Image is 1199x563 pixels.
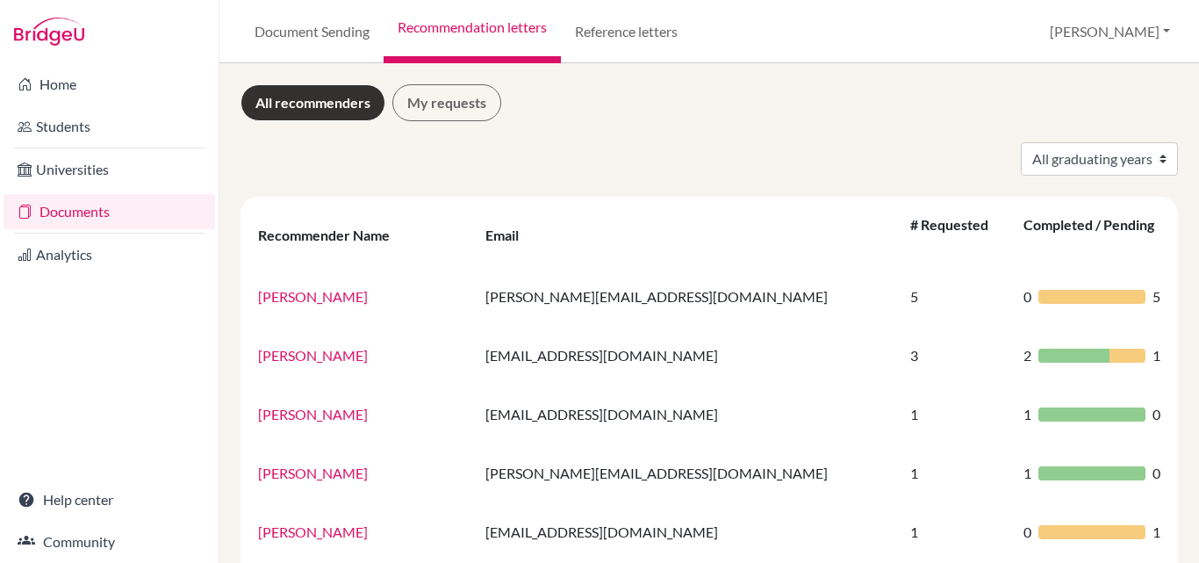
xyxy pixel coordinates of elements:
span: 1 [1152,522,1160,543]
td: 3 [900,326,1012,385]
a: [PERSON_NAME] [258,347,368,364]
td: [PERSON_NAME][EMAIL_ADDRESS][DOMAIN_NAME] [475,444,900,502]
a: [PERSON_NAME] [258,465,368,481]
a: Analytics [4,237,215,272]
img: Bridge-U [14,18,84,46]
div: Recommender Name [258,227,407,243]
a: [PERSON_NAME] [258,288,368,305]
span: 1 [1152,345,1160,366]
a: Home [4,67,215,102]
td: [EMAIL_ADDRESS][DOMAIN_NAME] [475,502,900,561]
div: Completed / Pending [1023,216,1154,254]
a: [PERSON_NAME] [258,523,368,540]
span: 2 [1023,345,1031,366]
button: [PERSON_NAME] [1042,15,1178,48]
td: [PERSON_NAME][EMAIL_ADDRESS][DOMAIN_NAME] [475,267,900,326]
td: 5 [900,267,1012,326]
a: Community [4,524,215,559]
a: Documents [4,194,215,229]
a: Help center [4,482,215,517]
td: 1 [900,444,1012,502]
span: 0 [1023,286,1031,307]
a: Universities [4,152,215,187]
td: 1 [900,385,1012,444]
td: 1 [900,502,1012,561]
span: 1 [1023,463,1031,484]
td: [EMAIL_ADDRESS][DOMAIN_NAME] [475,326,900,385]
span: 1 [1023,404,1031,425]
td: [EMAIL_ADDRESS][DOMAIN_NAME] [475,385,900,444]
a: All recommenders [241,84,385,121]
span: 0 [1023,522,1031,543]
a: My requests [392,84,501,121]
a: Students [4,109,215,144]
div: Email [485,227,536,243]
div: # Requested [910,216,988,254]
span: 0 [1152,463,1160,484]
span: 0 [1152,404,1160,425]
a: [PERSON_NAME] [258,406,368,422]
span: 5 [1152,286,1160,307]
